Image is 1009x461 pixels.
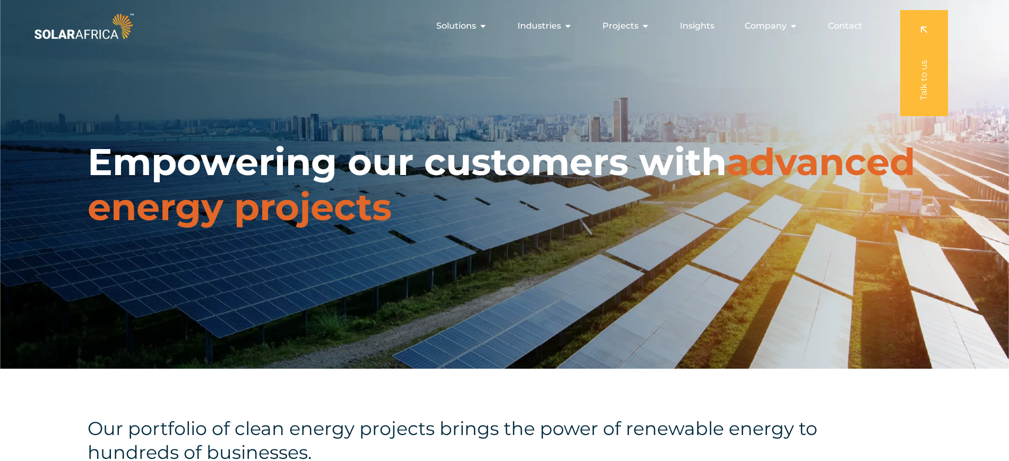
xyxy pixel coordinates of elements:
[518,20,561,32] span: Industries
[602,20,639,32] span: Projects
[136,15,871,37] div: Menu Toggle
[436,20,476,32] span: Solutions
[828,20,863,32] a: Contact
[680,20,714,32] a: Insights
[88,140,921,230] h1: Empowering our customers with
[88,139,915,230] span: advanced energy projects
[745,20,787,32] span: Company
[136,15,871,37] nav: Menu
